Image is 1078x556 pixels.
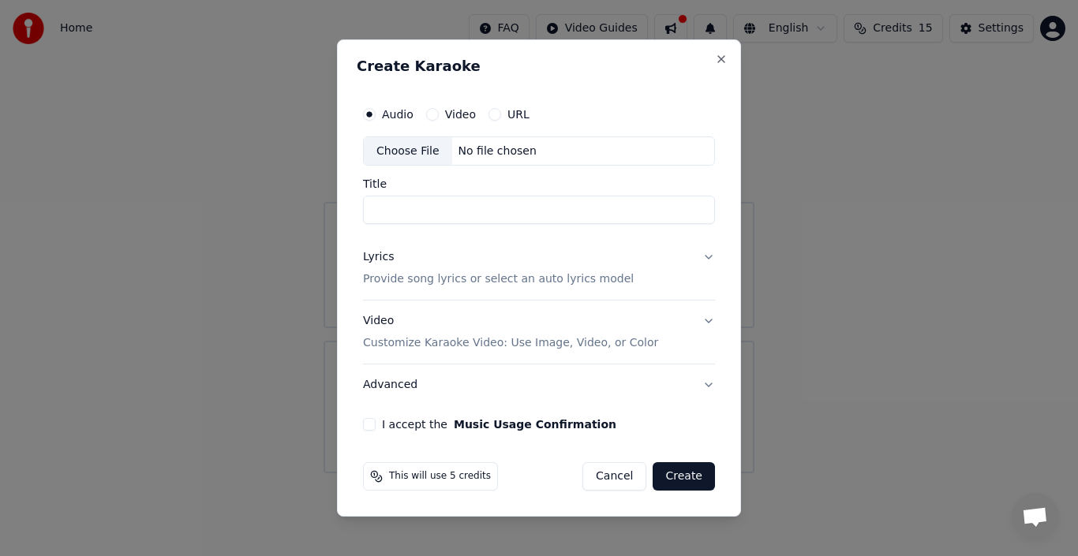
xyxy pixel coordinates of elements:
span: This will use 5 credits [389,470,491,483]
button: I accept the [454,419,616,430]
label: Title [363,179,715,190]
button: Cancel [582,462,646,491]
div: Video [363,314,658,352]
button: Advanced [363,364,715,405]
label: Audio [382,109,414,120]
div: No file chosen [452,144,543,159]
div: Choose File [364,137,452,166]
p: Customize Karaoke Video: Use Image, Video, or Color [363,335,658,351]
button: Create [653,462,715,491]
label: Video [445,109,476,120]
p: Provide song lyrics or select an auto lyrics model [363,272,634,288]
label: URL [507,109,530,120]
button: LyricsProvide song lyrics or select an auto lyrics model [363,237,715,300]
button: VideoCustomize Karaoke Video: Use Image, Video, or Color [363,301,715,364]
label: I accept the [382,419,616,430]
div: Lyrics [363,250,394,266]
h2: Create Karaoke [357,59,721,73]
